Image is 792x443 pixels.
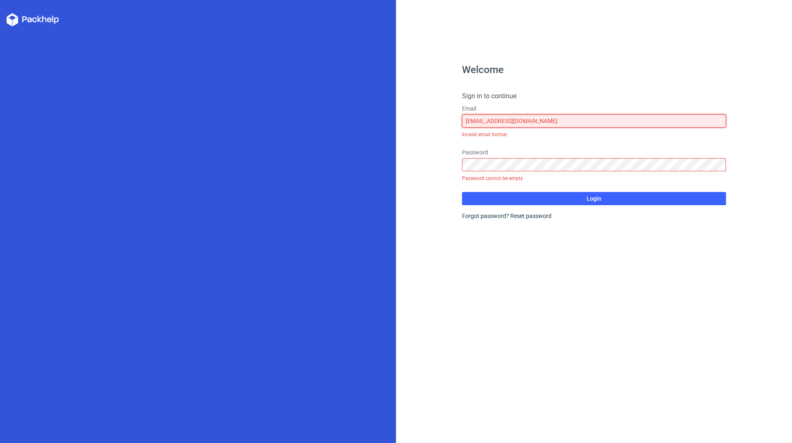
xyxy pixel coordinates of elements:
[462,171,726,185] div: Password cannot be empty
[462,212,726,220] div: Forgot password?
[462,104,726,113] label: Email
[462,148,726,156] label: Password
[587,196,601,201] span: Login
[510,213,552,219] a: Reset password
[462,128,726,142] div: Invalid email format
[462,192,726,205] button: Login
[462,65,726,75] h1: Welcome
[462,91,726,101] h4: Sign in to continue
